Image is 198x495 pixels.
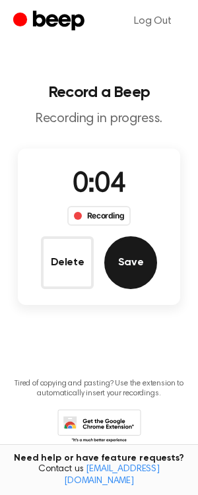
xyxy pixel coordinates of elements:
span: 0:04 [73,171,125,199]
button: Save Audio Record [104,236,157,289]
h1: Record a Beep [11,84,187,100]
span: Contact us [8,464,190,487]
p: Recording in progress. [11,111,187,127]
a: Beep [13,9,88,34]
p: Tired of copying and pasting? Use the extension to automatically insert your recordings. [11,379,187,399]
button: Delete Audio Record [41,236,94,289]
div: Recording [67,206,131,226]
a: Log Out [121,5,185,37]
a: [EMAIL_ADDRESS][DOMAIN_NAME] [64,465,160,486]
